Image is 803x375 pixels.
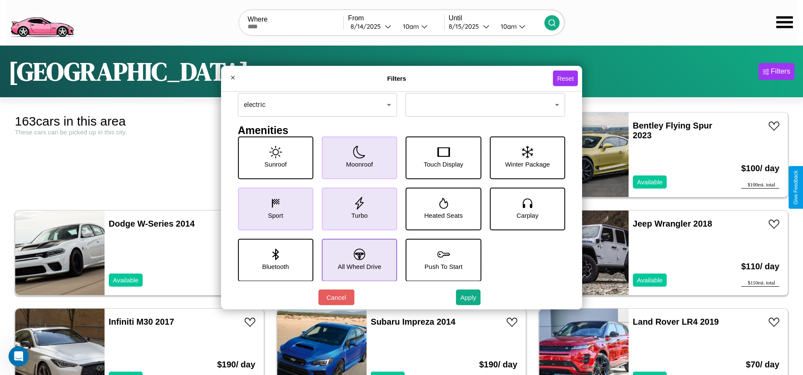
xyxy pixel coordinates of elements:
a: Subaru Impreza 2014 [371,317,455,326]
p: Sunroof [265,158,287,170]
a: Dodge W-Series 2014 [109,219,195,228]
div: Give Feedback [793,170,799,205]
p: Heated Seats [424,209,463,221]
div: $ 100 est. total [741,182,779,189]
iframe: Intercom live chat [8,346,29,367]
p: Winter Package [505,158,550,170]
p: Moonroof [346,158,373,170]
button: Reset [553,71,578,86]
div: 10am [399,22,421,30]
h3: $ 100 / day [741,155,779,182]
p: Bluetooth [262,260,289,272]
p: Available [637,176,663,188]
p: Sport [268,209,283,221]
button: Apply [456,290,480,305]
a: Infiniti M30 2017 [109,317,174,326]
div: These cars can be picked up in this city. [15,129,264,136]
a: Land Rover LR4 2019 [633,317,719,326]
div: $ 110 est. total [741,280,779,287]
a: Bentley Flying Spur 2023 [633,121,712,140]
label: Until [449,14,544,22]
div: 163 cars in this area [15,114,264,129]
p: Available [637,274,663,286]
div: 8 / 14 / 2025 [350,22,385,30]
p: Turbo [351,209,368,221]
p: Available [113,274,139,286]
h1: [GEOGRAPHIC_DATA] [8,54,249,89]
h4: Transmission [406,80,566,93]
button: Cancel [318,290,354,305]
h3: $ 110 / day [741,253,779,280]
p: Carplay [516,209,538,221]
div: 10am [497,22,519,30]
label: From [348,14,444,22]
p: Push To Start [425,260,463,272]
p: Touch Display [424,158,463,170]
button: 8/14/2025 [348,22,396,31]
label: Where [248,16,343,23]
h4: Fuel [238,80,397,93]
div: Filters [771,67,790,76]
button: 10am [396,22,444,31]
p: All Wheel Drive [338,260,381,272]
button: 10am [494,22,544,31]
img: logo [6,4,77,39]
h4: Amenities [238,124,566,136]
div: 8 / 15 / 2025 [449,22,483,30]
h4: Filters [240,75,553,82]
div: electric [238,93,397,116]
button: Filters [759,63,795,80]
a: Jeep Wrangler 2018 [633,219,712,228]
